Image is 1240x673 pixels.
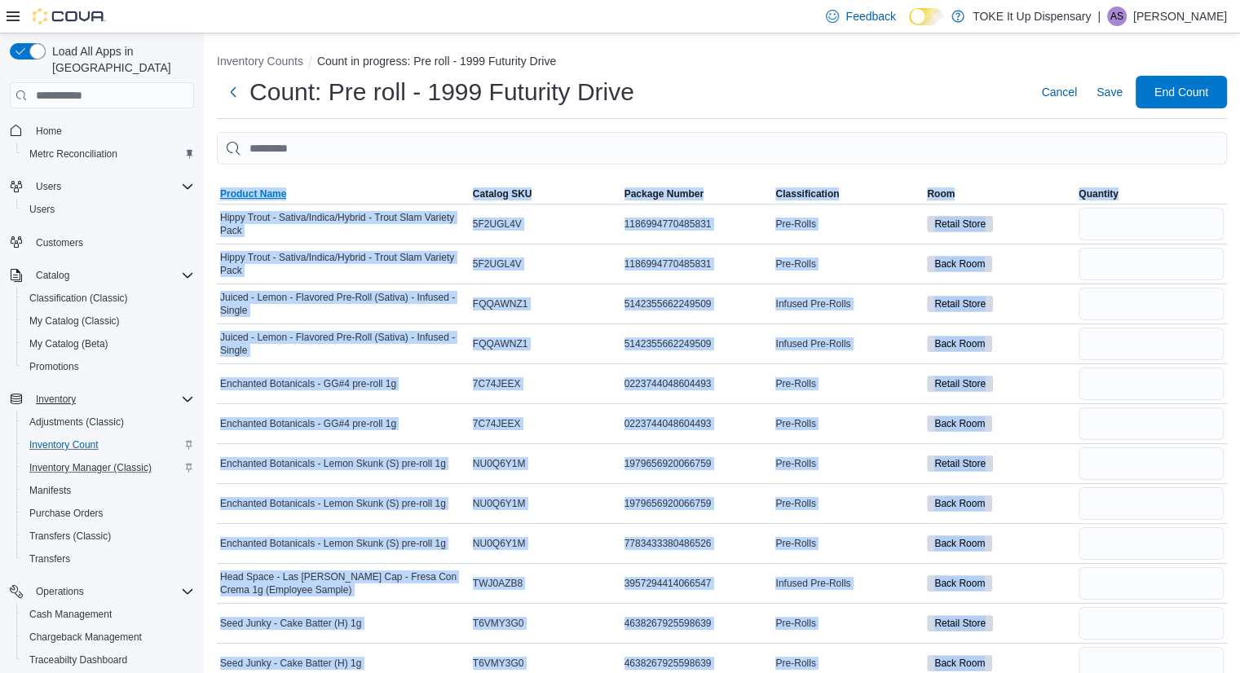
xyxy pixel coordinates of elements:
[220,457,446,470] span: Enchanted Botanicals - Lemon Skunk (S) pre-roll 1g
[29,177,68,196] button: Users
[621,214,773,234] div: 1186994770485831
[29,120,194,140] span: Home
[23,288,194,308] span: Classification (Classic)
[29,389,82,409] button: Inventory
[23,288,135,308] a: Classification (Classic)
[220,331,466,357] span: Juiced - Lemon - Flavored Pre-Roll (Sativa) - Infused - Single
[36,585,84,598] span: Operations
[23,435,105,455] a: Inventory Count
[23,357,194,376] span: Promotions
[3,580,201,603] button: Operations
[621,414,773,433] div: 0223744048604493
[621,494,773,513] div: 1979656920066759
[934,496,985,511] span: Back Room
[1110,7,1123,26] span: AS
[1097,84,1123,100] span: Save
[16,198,201,221] button: Users
[1075,184,1227,204] button: Quantity
[1035,76,1083,108] button: Cancel
[29,582,90,601] button: Operations
[23,650,194,670] span: Traceabilty Dashboard
[473,537,526,550] span: NU0Q6Y1M
[624,187,704,200] span: Package Number
[927,455,993,472] span: Retail Store
[317,55,556,68] button: Count in progress: Pre roll - 1999 Futurity Drive
[473,257,522,271] span: 5F2UGL4V
[470,184,621,204] button: Catalog SKU
[220,417,396,430] span: Enchanted Botanicals - GG#4 pre-roll 1g
[29,484,71,497] span: Manifests
[217,184,470,204] button: Product Name
[621,653,773,673] div: 4638267925598639
[473,617,524,630] span: T6VMY3G0
[775,417,815,430] span: Pre-Rolls
[16,332,201,355] button: My Catalog (Beta)
[927,575,992,592] span: Back Room
[23,650,134,670] a: Traceabilty Dashboard
[16,143,201,165] button: Metrc Reconciliation
[23,481,194,500] span: Manifests
[23,412,130,432] a: Adjustments (Classic)
[927,336,992,352] span: Back Room
[29,608,112,621] span: Cash Management
[934,616,986,631] span: Retail Store
[1041,84,1077,100] span: Cancel
[23,144,124,164] a: Metrc Reconciliation
[934,376,986,391] span: Retail Store
[217,76,249,108] button: Next
[23,627,194,647] span: Chargeback Management
[220,291,466,317] span: Juiced - Lemon - Flavored Pre-Roll (Sativa) - Infused - Single
[1090,76,1129,108] button: Save
[775,577,850,590] span: Infused Pre-Rolls
[23,526,194,546] span: Transfers (Classic)
[36,393,76,406] span: Inventory
[927,416,992,432] span: Back Room
[23,412,194,432] span: Adjustments (Classic)
[775,218,815,231] span: Pre-Rolls
[3,231,201,254] button: Customers
[909,8,943,25] input: Dark Mode
[23,200,61,219] a: Users
[220,657,361,670] span: Seed Junky - Cake Batter (H) 1g
[16,548,201,570] button: Transfers
[934,456,986,471] span: Retail Store
[29,552,70,565] span: Transfers
[775,537,815,550] span: Pre-Rolls
[473,497,526,510] span: NU0Q6Y1M
[23,605,118,624] a: Cash Management
[16,502,201,525] button: Purchase Orders
[775,457,815,470] span: Pre-Rolls
[29,438,99,451] span: Inventory Count
[23,334,115,354] a: My Catalog (Beta)
[29,266,194,285] span: Catalog
[29,292,128,305] span: Classification (Classic)
[473,187,532,200] span: Catalog SKU
[220,211,466,237] span: Hippy Trout - Sativa/Indica/Hybrid - Trout Slam Variety Pack
[934,217,986,231] span: Retail Store
[1107,7,1127,26] div: Admin Sawicki
[220,497,446,510] span: Enchanted Botanicals - Lemon Skunk (S) pre-roll 1g
[217,53,1227,73] nav: An example of EuiBreadcrumbs
[621,254,773,274] div: 1186994770485831
[621,534,773,553] div: 7783433380486526
[927,615,993,631] span: Retail Store
[16,525,201,548] button: Transfers (Classic)
[845,8,895,24] span: Feedback
[3,118,201,142] button: Home
[3,175,201,198] button: Users
[3,264,201,287] button: Catalog
[1154,84,1208,100] span: End Count
[775,337,850,350] span: Infused Pre-Rolls
[23,549,194,569] span: Transfers
[775,657,815,670] span: Pre-Rolls
[621,334,773,354] div: 5142355662249509
[16,456,201,479] button: Inventory Manager (Classic)
[29,530,111,543] span: Transfers (Classic)
[16,355,201,378] button: Promotions
[23,200,194,219] span: Users
[927,495,992,512] span: Back Room
[621,374,773,394] div: 0223744048604493
[29,266,76,285] button: Catalog
[1079,187,1119,200] span: Quantity
[29,653,127,666] span: Traceabilty Dashboard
